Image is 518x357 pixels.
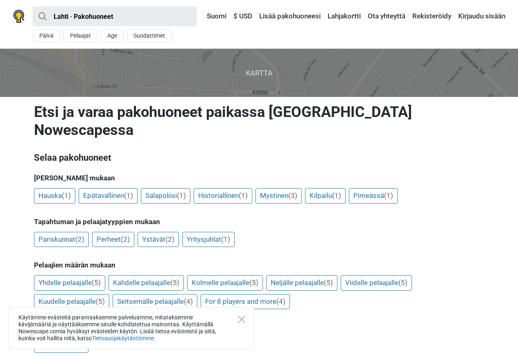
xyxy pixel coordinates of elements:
a: Seitsemälle pelaajalle(4) [113,294,197,310]
span: (1) [239,191,248,200]
input: kokeile “London” [33,7,197,26]
span: (2) [121,235,130,243]
a: Pimeässä(1) [349,188,398,204]
a: Yhdelle pelaajalle(5) [34,275,105,291]
img: Suomi [201,13,207,19]
span: (5) [96,297,105,305]
h1: Etsi ja varaa pakohuoneet paikassa [GEOGRAPHIC_DATA] Nowescapessa [34,103,484,139]
button: Close [238,316,245,323]
span: (2) [75,235,84,243]
a: Epätavallinen(1) [79,188,138,204]
a: Ystävät(2) [138,232,179,247]
a: For 8 players and more(4) [201,294,290,310]
span: (5) [398,278,407,287]
span: (3) [288,191,297,200]
a: Viidelle pelaajalle(5) [341,275,412,291]
a: Kilpailu(1) [305,188,346,204]
a: Mystinen(3) [256,188,302,204]
a: Lisää pakohuoneesi [257,9,323,24]
a: Pariskunnat(2) [34,232,89,247]
a: Neljälle pelaajalle(5) [266,275,337,291]
h5: Pelaajien määrän mukaan [34,261,484,269]
a: Tietosuojakäytäntömme [92,335,154,341]
span: (1) [332,191,341,200]
span: (5) [170,278,179,287]
a: Hauska(1) [34,188,75,204]
a: Yritysjuhlat(1) [182,232,235,247]
a: Historiallinen(1) [194,188,252,204]
div: Käytämme evästeitä parantaaksemme palveluamme, mitataksemme kävijämääriä ja näyttääksemme sinulle... [8,307,254,349]
h5: Tapahtuman ja pelaajatyyppien mukaan [34,218,484,226]
h5: [PERSON_NAME] ja arvosteluiden mukaan [34,323,484,331]
button: Päivä [33,29,60,42]
button: Suodattimet [127,29,172,42]
img: Nowescape logo [13,10,25,23]
h5: [PERSON_NAME] mukaan [34,174,484,182]
h3: Selaa pakohuoneet [34,151,484,164]
a: Lahjakortti [326,9,363,24]
button: Pelaajat [63,29,97,42]
span: (1) [177,191,186,200]
button: Age [101,29,124,42]
span: (1) [124,191,133,200]
a: Kuudelle pelaajalle(5) [34,294,109,310]
a: Suomi [199,9,228,24]
a: Kirjaudu sisään [456,9,505,24]
span: (1) [384,191,393,200]
span: (2) [165,235,174,243]
span: (5) [92,278,101,287]
a: Kahdelle pelaajalle(5) [109,275,184,291]
span: (5) [249,278,258,287]
a: Perheet(2) [92,232,134,247]
span: (1) [221,235,230,243]
a: Rekisteröidy [410,9,453,24]
span: (4) [184,297,193,305]
a: Kolmelle pelaajalle(5) [187,275,263,291]
a: $ USD [231,9,254,24]
span: (5) [324,278,333,287]
a: Ota yhteyttä [366,9,407,24]
a: Salapoliisi(1) [141,188,190,204]
span: (4) [276,297,285,305]
span: (1) [62,191,71,200]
